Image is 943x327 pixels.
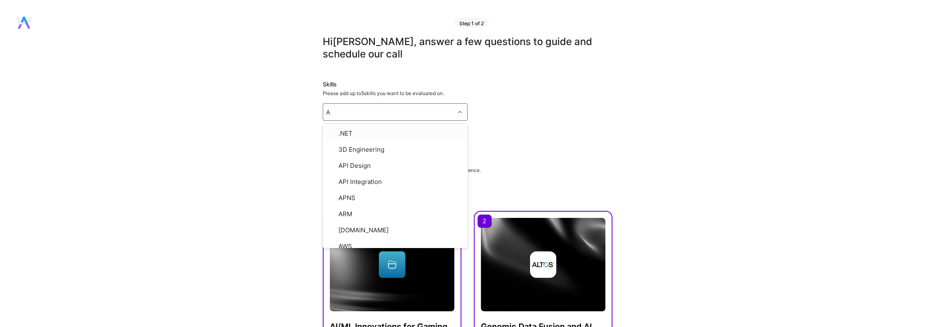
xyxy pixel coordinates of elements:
div: ARM [328,210,463,219]
div: .NET [328,129,463,138]
div: API Integration [328,177,463,187]
div: API Design [328,161,463,171]
div: AWS [328,242,463,251]
img: cover [481,218,605,311]
div: Please add up to 5 skills you want to be evaluated on. [323,90,612,97]
i: icon Chevron [458,110,462,114]
div: Step 1 of 2 [454,18,489,28]
img: Company logo [530,251,556,278]
div: Hi [PERSON_NAME] , answer a few questions to guide and schedule our call [323,36,612,60]
div: [DOMAIN_NAME] [328,226,463,235]
div: APNS [328,193,463,203]
div: 3D Engineering [328,145,463,155]
div: Skills [323,80,612,88]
